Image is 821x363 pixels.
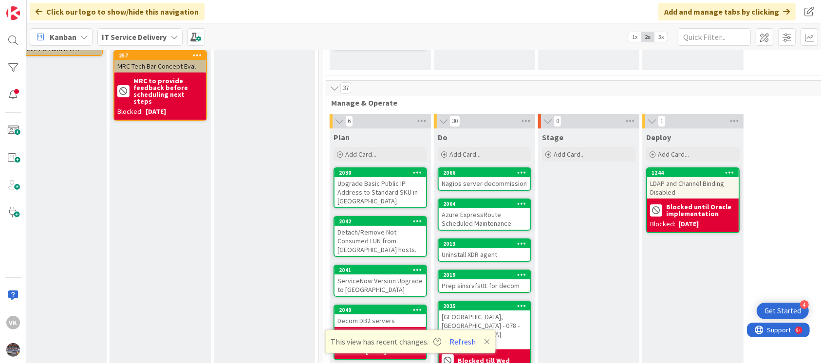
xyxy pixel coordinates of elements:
div: 2042 [335,217,426,226]
div: Prep sinsrvfs01 for decom [439,279,530,292]
div: 2019Prep sinsrvfs01 for decom [439,271,530,292]
b: MRC to provide feedback before scheduling next steps [133,77,203,105]
div: 2066Nagios server decommission [439,168,530,190]
div: 2041ServiceNow Version Upgrade to [GEOGRAPHIC_DATA] [335,266,426,296]
div: LDAP and Channel Binding Disabled [647,177,739,199]
div: Open Get Started checklist, remaining modules: 4 [757,303,809,319]
div: 2042Detach/Remove Not Consumed LUN from [GEOGRAPHIC_DATA] hosts. [335,217,426,256]
img: avatar [6,343,20,357]
div: 257 [119,52,206,59]
span: 1 [658,115,666,127]
span: 30 [449,115,460,127]
div: 9+ [49,4,54,12]
a: 2040Decom DB2 serversBlocked it till [DATE]Blocked:[DATE] [334,305,427,360]
div: Get Started [765,306,801,316]
div: 2035[GEOGRAPHIC_DATA], [GEOGRAPHIC_DATA] - 078 - [GEOGRAPHIC_DATA] Migration [439,302,530,349]
a: 2041ServiceNow Version Upgrade to [GEOGRAPHIC_DATA] [334,265,427,297]
div: 2013 [439,239,530,248]
div: 1244 [652,169,739,176]
div: 1244LDAP and Channel Binding Disabled [647,168,739,199]
div: Uninstall XDR agent [439,248,530,261]
div: VK [6,316,20,329]
div: Blocked: [650,219,675,229]
div: [DATE] [678,219,699,229]
div: Click our logo to show/hide this navigation [30,3,205,20]
div: 2040Decom DB2 servers [335,306,426,327]
a: 2019Prep sinsrvfs01 for decom [438,270,531,293]
span: Support [20,1,44,13]
div: Nagios server decommission [439,177,530,190]
div: [DATE] [146,107,166,117]
div: 2035 [443,303,530,309]
div: 2013Uninstall XDR agent [439,239,530,261]
div: 2030Upgrade Basic Public IP Address to Standard SKU in [GEOGRAPHIC_DATA] [335,168,426,207]
div: Upgrade Basic Public IP Address to Standard SKU in [GEOGRAPHIC_DATA] [335,177,426,207]
div: 2064Azure ExpressRoute Scheduled Maintenance [439,200,530,230]
div: 4 [800,300,809,309]
div: 2066 [443,169,530,176]
div: 2019 [439,271,530,279]
div: Detach/Remove Not Consumed LUN from [GEOGRAPHIC_DATA] hosts. [335,226,426,256]
span: Stage [542,132,563,142]
div: 2019 [443,272,530,278]
span: This view has recent changes. [331,336,442,347]
div: 2041 [335,266,426,274]
div: 2040 [339,307,426,313]
span: Kanban [50,31,76,43]
div: [GEOGRAPHIC_DATA], [GEOGRAPHIC_DATA] - 078 - [GEOGRAPHIC_DATA] Migration [439,310,530,349]
a: 1244LDAP and Channel Binding DisabledBlocked until Oracle implementationBlocked:[DATE] [646,167,740,233]
div: 2041 [339,267,426,273]
div: 257 [114,51,206,60]
div: 1244 [647,168,739,177]
div: MRC Tech Bar Concept Eval [114,60,206,73]
input: Quick Filter... [678,28,751,46]
span: 6 [345,115,353,127]
div: Blocked: [117,107,143,117]
a: 2013Uninstall XDR agent [438,238,531,262]
span: 3x [654,32,668,42]
div: ServiceNow Version Upgrade to [GEOGRAPHIC_DATA] [335,274,426,296]
a: 2042Detach/Remove Not Consumed LUN from [GEOGRAPHIC_DATA] hosts. [334,216,427,257]
div: 2040 [335,306,426,314]
a: 2066Nagios server decommission [438,167,531,191]
span: Deploy [646,132,671,142]
div: 2013 [443,240,530,247]
span: 1x [628,32,641,42]
span: Do [438,132,448,142]
img: Visit kanbanzone.com [6,6,20,20]
div: Azure ExpressRoute Scheduled Maintenance [439,208,530,230]
a: 257MRC Tech Bar Concept EvalMRC to provide feedback before scheduling next stepsBlocked:[DATE] [113,50,207,121]
div: Add and manage tabs by clicking [658,3,796,20]
a: 2030Upgrade Basic Public IP Address to Standard SKU in [GEOGRAPHIC_DATA] [334,167,427,208]
span: Add Card... [345,150,376,159]
div: Decom DB2 servers [335,314,426,327]
div: 2042 [339,218,426,225]
button: Refresh [447,335,480,348]
span: 37 [340,82,351,94]
b: Blocked until Oracle implementation [666,203,736,217]
span: Plan [334,132,350,142]
span: Add Card... [658,150,689,159]
span: 0 [554,115,561,127]
div: 2035 [439,302,530,310]
span: Add Card... [449,150,481,159]
b: IT Service Delivery [102,32,167,42]
div: 2064 [439,200,530,208]
div: 2066 [439,168,530,177]
a: 2064Azure ExpressRoute Scheduled Maintenance [438,199,531,231]
div: 2030 [335,168,426,177]
span: Add Card... [554,150,585,159]
div: 2064 [443,200,530,207]
div: 2030 [339,169,426,176]
div: 257MRC Tech Bar Concept Eval [114,51,206,73]
span: 2x [641,32,654,42]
